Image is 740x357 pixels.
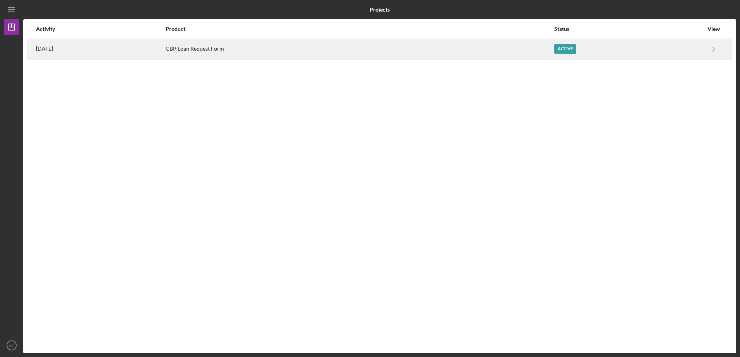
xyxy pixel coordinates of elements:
[36,46,53,52] time: 2025-09-24 02:18
[554,44,576,54] div: Active
[166,26,553,32] div: Product
[4,338,19,353] button: SF
[554,26,703,32] div: Status
[704,26,723,32] div: View
[370,7,390,13] b: Projects
[36,26,165,32] div: Activity
[9,343,14,348] text: SF
[166,39,553,59] div: CBP Loan Request Form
